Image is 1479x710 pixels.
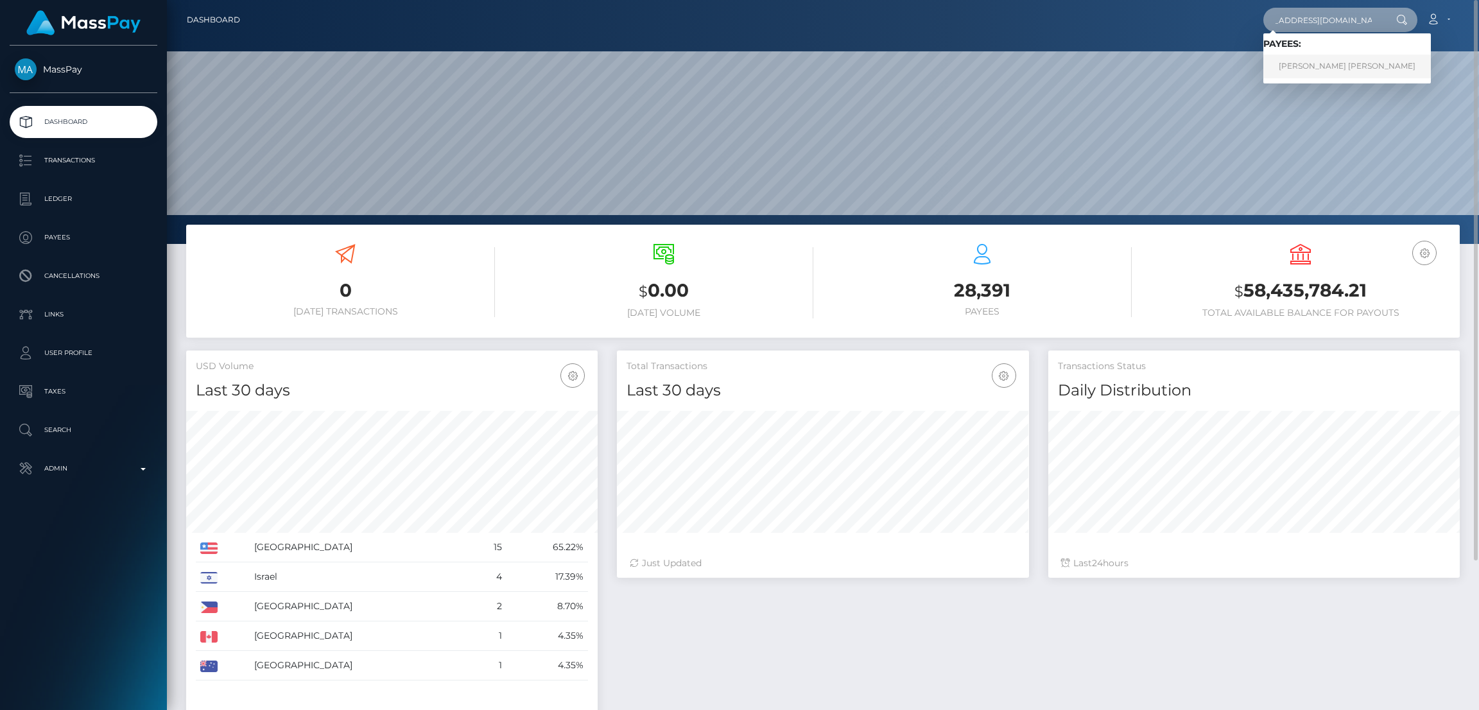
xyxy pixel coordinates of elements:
[10,299,157,331] a: Links
[1092,557,1103,569] span: 24
[15,382,152,401] p: Taxes
[15,459,152,478] p: Admin
[10,64,157,75] span: MassPay
[10,376,157,408] a: Taxes
[506,651,589,680] td: 4.35%
[15,112,152,132] p: Dashboard
[15,266,152,286] p: Cancellations
[1151,307,1450,318] h6: Total Available Balance for Payouts
[196,379,588,402] h4: Last 30 days
[627,360,1019,373] h5: Total Transactions
[250,651,471,680] td: [GEOGRAPHIC_DATA]
[627,379,1019,402] h4: Last 30 days
[471,533,506,562] td: 15
[471,562,506,592] td: 4
[26,10,141,35] img: MassPay Logo
[833,306,1132,317] h6: Payees
[200,542,218,554] img: US.png
[10,144,157,177] a: Transactions
[1058,379,1450,402] h4: Daily Distribution
[15,58,37,80] img: MassPay
[471,651,506,680] td: 1
[200,661,218,672] img: AU.png
[15,228,152,247] p: Payees
[514,307,813,318] h6: [DATE] Volume
[1263,8,1384,32] input: Search...
[833,278,1132,303] h3: 28,391
[1263,39,1431,49] h6: Payees:
[187,6,240,33] a: Dashboard
[506,533,589,562] td: 65.22%
[200,631,218,643] img: CA.png
[1061,557,1447,570] div: Last hours
[10,337,157,369] a: User Profile
[1263,55,1431,78] a: [PERSON_NAME] [PERSON_NAME]
[10,106,157,138] a: Dashboard
[506,592,589,621] td: 8.70%
[1058,360,1450,373] h5: Transactions Status
[196,278,495,303] h3: 0
[506,621,589,651] td: 4.35%
[196,360,588,373] h5: USD Volume
[630,557,1016,570] div: Just Updated
[200,602,218,613] img: PH.png
[10,221,157,254] a: Payees
[15,305,152,324] p: Links
[15,420,152,440] p: Search
[10,453,157,485] a: Admin
[15,189,152,209] p: Ledger
[1234,282,1243,300] small: $
[15,151,152,170] p: Transactions
[471,592,506,621] td: 2
[196,306,495,317] h6: [DATE] Transactions
[250,621,471,651] td: [GEOGRAPHIC_DATA]
[250,562,471,592] td: Israel
[10,183,157,215] a: Ledger
[250,592,471,621] td: [GEOGRAPHIC_DATA]
[10,260,157,292] a: Cancellations
[471,621,506,651] td: 1
[10,414,157,446] a: Search
[506,562,589,592] td: 17.39%
[250,533,471,562] td: [GEOGRAPHIC_DATA]
[514,278,813,304] h3: 0.00
[1151,278,1450,304] h3: 58,435,784.21
[639,282,648,300] small: $
[15,343,152,363] p: User Profile
[200,572,218,584] img: IL.png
